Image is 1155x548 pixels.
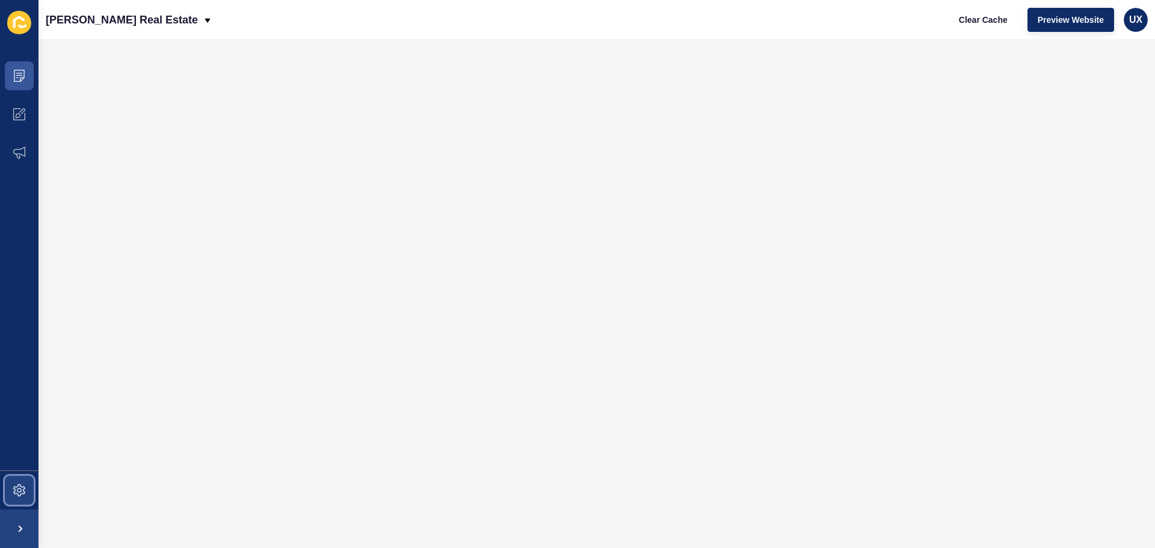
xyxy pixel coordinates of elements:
button: Clear Cache [949,8,1018,32]
button: Preview Website [1027,8,1114,32]
span: Clear Cache [959,14,1008,26]
span: UX [1129,14,1142,26]
span: Preview Website [1038,14,1104,26]
p: [PERSON_NAME] Real Estate [46,5,198,35]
